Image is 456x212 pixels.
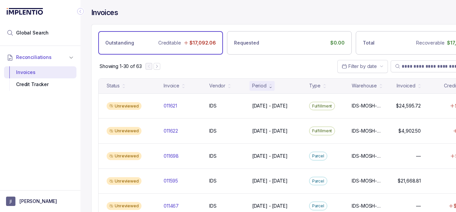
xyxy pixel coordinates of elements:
[4,65,76,92] div: Reconciliations
[164,153,179,159] p: 011698
[164,82,179,89] div: Invoice
[398,178,421,184] p: $21,668.81
[348,63,377,69] span: Filter by date
[76,7,84,15] div: Collapse Icon
[209,203,217,209] p: IDS
[6,197,74,206] button: User initials[PERSON_NAME]
[309,82,321,89] div: Type
[4,50,76,65] button: Reconciliations
[330,40,345,46] p: $0.00
[107,102,141,110] div: Unreviewed
[209,102,217,109] p: IDS
[252,82,267,89] div: Period
[9,78,71,90] div: Credit Tracker
[9,66,71,78] div: Invoices
[16,29,49,36] span: Global Search
[164,178,178,184] p: 011595
[107,202,141,210] div: Unreviewed
[352,82,377,89] div: Warehouse
[105,40,134,46] p: Outstanding
[252,128,288,134] p: [DATE] - [DATE]
[16,54,52,61] span: Reconciliations
[352,178,381,184] p: IDS-MOSH-IND
[252,178,288,184] p: [DATE] - [DATE]
[209,153,217,159] p: IDS
[107,177,141,185] div: Unreviewed
[252,153,288,159] p: [DATE] - [DATE]
[209,82,225,89] div: Vendor
[416,153,421,159] p: —
[252,102,288,109] p: [DATE] - [DATE]
[100,63,141,70] p: Showing 1-30 of 63
[209,128,217,134] p: IDS
[363,40,375,46] p: Total
[416,203,421,209] p: —
[352,102,381,109] p: IDS-MOSH-IND
[19,198,57,205] p: [PERSON_NAME]
[158,40,181,46] p: Creditable
[209,178,217,184] p: IDS
[312,103,332,110] p: Fulfillment
[107,152,141,160] div: Unreviewed
[312,128,332,134] p: Fulfillment
[342,63,377,70] search: Date Range Picker
[352,203,381,209] p: IDS-MOSH-IND, IDS-MOSH-SLC
[312,178,324,185] p: Parcel
[100,63,141,70] div: Remaining page entries
[164,203,179,209] p: 011467
[154,63,160,70] button: Next Page
[398,128,421,134] p: $4,902.50
[352,153,381,159] p: IDS-MOSH-IND, IDS-MOSH-SLC
[337,60,388,73] button: Date Range Picker
[234,40,259,46] p: Requested
[252,203,288,209] p: [DATE] - [DATE]
[164,102,177,109] p: 011621
[416,40,444,46] p: Recoverable
[91,8,118,17] h4: Invoices
[352,128,381,134] p: IDS-MOSH-SLC
[189,40,216,46] p: $17,092.06
[107,127,141,135] div: Unreviewed
[6,197,15,206] span: User initials
[312,153,324,159] p: Parcel
[397,82,415,89] div: Invoiced
[107,82,120,89] div: Status
[312,203,324,209] p: Parcel
[396,102,421,109] p: $24,595.72
[164,128,178,134] p: 011622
